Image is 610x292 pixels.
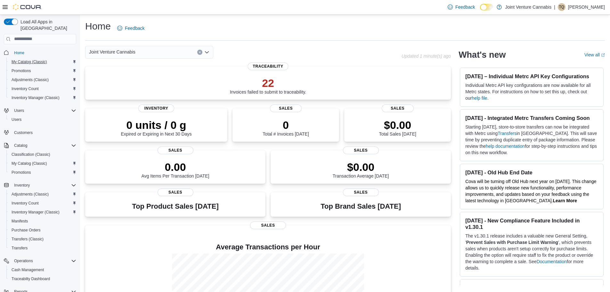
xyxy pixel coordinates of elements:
span: Sales [343,146,379,154]
span: Transfers (Classic) [9,235,76,243]
a: Promotions [9,169,34,176]
button: Promotions [6,66,79,75]
span: Traceabilty Dashboard [12,276,50,281]
h3: [DATE] - New Compliance Feature Included in v1.30.1 [465,217,598,230]
span: Sales [158,146,193,154]
button: Inventory Manager (Classic) [6,208,79,217]
span: My Catalog (Classic) [9,160,76,167]
span: Inventory [12,181,76,189]
a: My Catalog (Classic) [9,160,50,167]
p: The v1.30.1 release includes a valuable new General Setting, ' ', which prevents sales when produ... [465,233,598,271]
a: Inventory Count [9,85,41,93]
button: Inventory Manager (Classic) [6,93,79,102]
span: Inventory Count [9,199,76,207]
a: Transfers (Classic) [9,235,46,243]
button: Adjustments (Classic) [6,190,79,199]
span: Operations [12,257,76,265]
button: Promotions [6,168,79,177]
span: Catalog [14,143,27,148]
span: Cash Management [9,266,76,274]
span: Home [12,49,76,57]
h3: Top Product Sales [DATE] [132,203,218,210]
button: Inventory Count [6,199,79,208]
span: Classification (Classic) [12,152,50,157]
button: Operations [12,257,36,265]
span: Transfers (Classic) [12,237,44,242]
span: Promotions [12,68,31,73]
button: Inventory Count [6,84,79,93]
button: Home [1,48,79,57]
span: Sales [270,104,302,112]
div: Transaction Average [DATE] [333,161,389,179]
span: Manifests [12,219,28,224]
span: Purchase Orders [9,226,76,234]
a: Inventory Count [9,199,41,207]
span: Cash Management [12,267,44,272]
a: Adjustments (Classic) [9,190,51,198]
a: Inventory Manager (Classic) [9,208,62,216]
strong: Prevent Sales with Purchase Limit Warning [466,240,558,245]
button: Transfers (Classic) [6,235,79,244]
span: Operations [14,258,33,263]
h3: [DATE] - Old Hub End Date [465,169,598,176]
a: Customers [12,129,35,137]
button: Purchase Orders [6,226,79,235]
span: Customers [14,130,33,135]
p: Updated 1 minute(s) ago [402,54,451,59]
a: My Catalog (Classic) [9,58,50,66]
span: TQ [559,3,565,11]
button: Users [6,115,79,124]
p: | [554,3,555,11]
a: Home [12,49,27,57]
h3: [DATE] - Integrated Metrc Transfers Coming Soon [465,115,598,121]
span: Inventory [138,104,174,112]
a: Documentation [537,259,567,264]
div: Total # Invoices [DATE] [263,119,309,137]
button: Customers [1,128,79,137]
span: Inventory [14,183,30,188]
button: Inventory [1,181,79,190]
span: Users [9,116,76,123]
p: $0.00 [333,161,389,173]
h3: [DATE] – Individual Metrc API Key Configurations [465,73,598,79]
span: Promotions [9,67,76,75]
button: Inventory [12,181,32,189]
span: Promotions [12,170,31,175]
a: Classification (Classic) [9,151,53,158]
p: [PERSON_NAME] [568,3,605,11]
span: Manifests [9,217,76,225]
button: Catalog [1,141,79,150]
a: Promotions [9,67,34,75]
span: Feedback [125,25,144,31]
span: Traceabilty Dashboard [9,275,76,283]
button: Clear input [197,50,202,55]
span: Users [12,117,21,122]
button: Users [12,107,27,114]
span: My Catalog (Classic) [12,161,47,166]
span: Traceability [248,63,289,70]
p: Individual Metrc API key configurations are now available for all Metrc states. For instructions ... [465,82,598,101]
a: Inventory Manager (Classic) [9,94,62,102]
span: Catalog [12,142,76,149]
a: Feedback [445,1,477,13]
h1: Home [85,20,111,33]
button: Users [1,106,79,115]
a: Adjustments (Classic) [9,76,51,84]
span: Sales [382,104,414,112]
button: Transfers [6,244,79,253]
span: Adjustments (Classic) [9,76,76,84]
span: Classification (Classic) [9,151,76,158]
p: 0 units / 0 g [121,119,192,131]
p: 22 [230,77,306,89]
button: Traceabilty Dashboard [6,274,79,283]
p: 0.00 [142,161,209,173]
span: Adjustments (Classic) [12,77,49,82]
span: Transfers [9,244,76,252]
h3: Top Brand Sales [DATE] [321,203,401,210]
button: My Catalog (Classic) [6,57,79,66]
span: My Catalog (Classic) [12,59,47,64]
a: Learn More [553,198,577,203]
p: 0 [263,119,309,131]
